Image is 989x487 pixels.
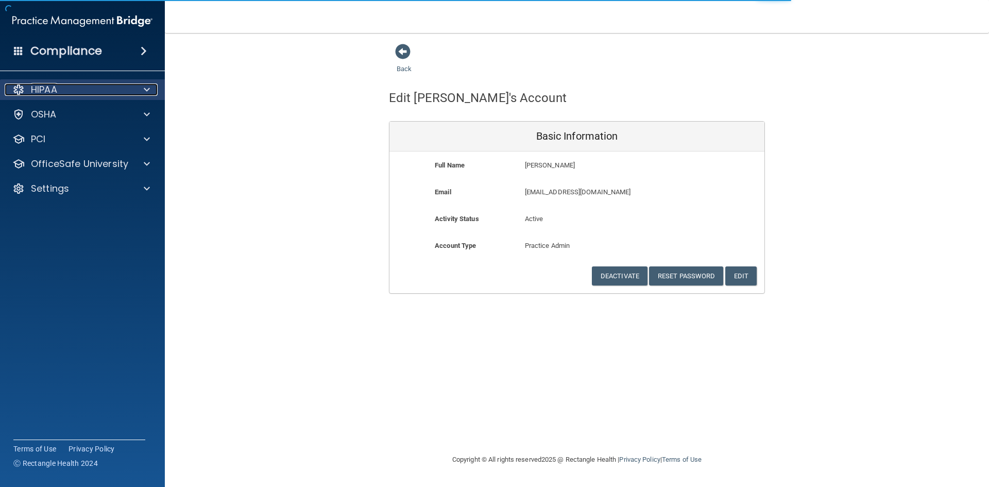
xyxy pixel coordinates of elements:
b: Email [435,188,451,196]
p: Settings [31,182,69,195]
h4: Edit [PERSON_NAME]'s Account [389,91,567,105]
button: Edit [725,266,757,286]
p: Active [525,213,629,225]
a: HIPAA [12,83,150,96]
a: PCI [12,133,150,145]
p: HIPAA [31,83,57,96]
div: Copyright © All rights reserved 2025 @ Rectangle Health | | [389,443,765,476]
p: OSHA [31,108,57,121]
button: Reset Password [649,266,723,286]
a: OfficeSafe University [12,158,150,170]
b: Full Name [435,161,465,169]
a: Privacy Policy [619,456,660,463]
div: Basic Information [389,122,764,152]
a: Terms of Use [662,456,702,463]
span: Ⓒ Rectangle Health 2024 [13,458,98,468]
a: OSHA [12,108,150,121]
p: PCI [31,133,45,145]
p: Practice Admin [525,240,629,252]
b: Activity Status [435,215,479,223]
a: Settings [12,182,150,195]
p: [PERSON_NAME] [525,159,689,172]
p: [EMAIL_ADDRESS][DOMAIN_NAME] [525,186,689,198]
iframe: Drift Widget Chat Controller [811,414,977,455]
p: OfficeSafe University [31,158,128,170]
a: Privacy Policy [69,444,115,454]
img: PMB logo [12,11,152,31]
h4: Compliance [30,44,102,58]
button: Deactivate [592,266,647,286]
a: Terms of Use [13,444,56,454]
b: Account Type [435,242,476,249]
a: Back [397,53,412,73]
